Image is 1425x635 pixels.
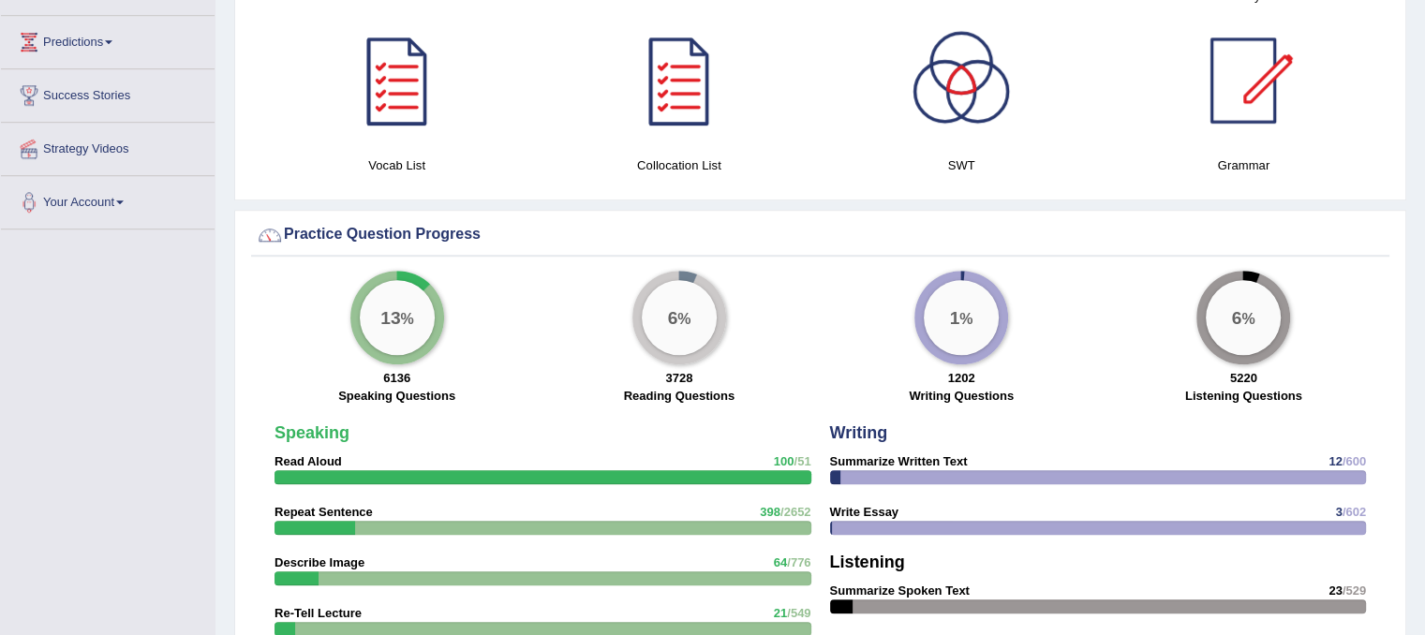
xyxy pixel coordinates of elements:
strong: Writing [830,423,888,442]
div: Practice Question Progress [256,221,1385,249]
span: 23 [1329,583,1342,598]
div: % [642,280,717,355]
label: Writing Questions [909,387,1014,405]
h4: Grammar [1112,155,1375,175]
div: % [924,280,999,355]
big: 6 [1232,306,1242,327]
h4: Vocab List [265,155,528,175]
strong: 5220 [1230,371,1257,385]
strong: Repeat Sentence [275,505,373,519]
strong: Summarize Written Text [830,454,968,468]
a: Success Stories [1,69,215,116]
strong: Write Essay [830,505,898,519]
strong: 3728 [665,371,692,385]
strong: Speaking [275,423,349,442]
strong: Read Aloud [275,454,342,468]
span: /776 [787,555,810,569]
big: 1 [950,306,960,327]
div: % [360,280,435,355]
span: 64 [774,555,787,569]
label: Speaking Questions [338,387,455,405]
span: 3 [1335,505,1342,519]
div: % [1206,280,1281,355]
strong: Summarize Spoken Text [830,583,970,598]
span: /602 [1343,505,1366,519]
span: 21 [774,606,787,620]
big: 13 [380,306,400,327]
span: 398 [760,505,780,519]
strong: 6136 [383,371,410,385]
a: Strategy Videos [1,123,215,170]
span: 100 [774,454,794,468]
span: 12 [1329,454,1342,468]
span: /2652 [780,505,811,519]
h4: Collocation List [547,155,810,175]
strong: Describe Image [275,555,364,569]
a: Predictions [1,16,215,63]
span: /600 [1343,454,1366,468]
span: /529 [1343,583,1366,598]
a: Your Account [1,176,215,223]
span: /549 [787,606,810,620]
strong: Re-Tell Lecture [275,606,362,620]
strong: 1202 [948,371,975,385]
big: 6 [667,306,677,327]
span: /51 [794,454,810,468]
label: Listening Questions [1185,387,1302,405]
strong: Listening [830,553,905,571]
label: Reading Questions [624,387,735,405]
h4: SWT [830,155,1093,175]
